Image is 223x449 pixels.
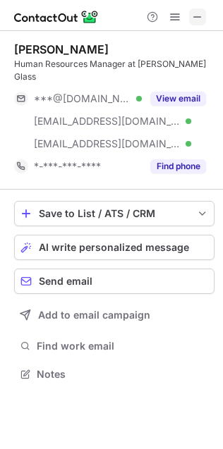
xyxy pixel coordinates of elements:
[14,58,215,83] div: Human Resources Manager at [PERSON_NAME] Glass
[34,92,131,105] span: ***@[DOMAIN_NAME]
[37,340,209,352] span: Find work email
[14,302,215,328] button: Add to email campaign
[14,8,99,25] img: ContactOut v5.3.10
[150,159,206,173] button: Reveal Button
[38,309,150,321] span: Add to email campaign
[34,137,181,150] span: [EMAIL_ADDRESS][DOMAIN_NAME]
[39,276,92,287] span: Send email
[14,336,215,356] button: Find work email
[14,42,109,56] div: [PERSON_NAME]
[34,115,181,128] span: [EMAIL_ADDRESS][DOMAIN_NAME]
[14,235,215,260] button: AI write personalized message
[37,368,209,381] span: Notes
[39,242,189,253] span: AI write personalized message
[150,92,206,106] button: Reveal Button
[14,269,215,294] button: Send email
[14,364,215,384] button: Notes
[39,208,190,219] div: Save to List / ATS / CRM
[14,201,215,226] button: save-profile-one-click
